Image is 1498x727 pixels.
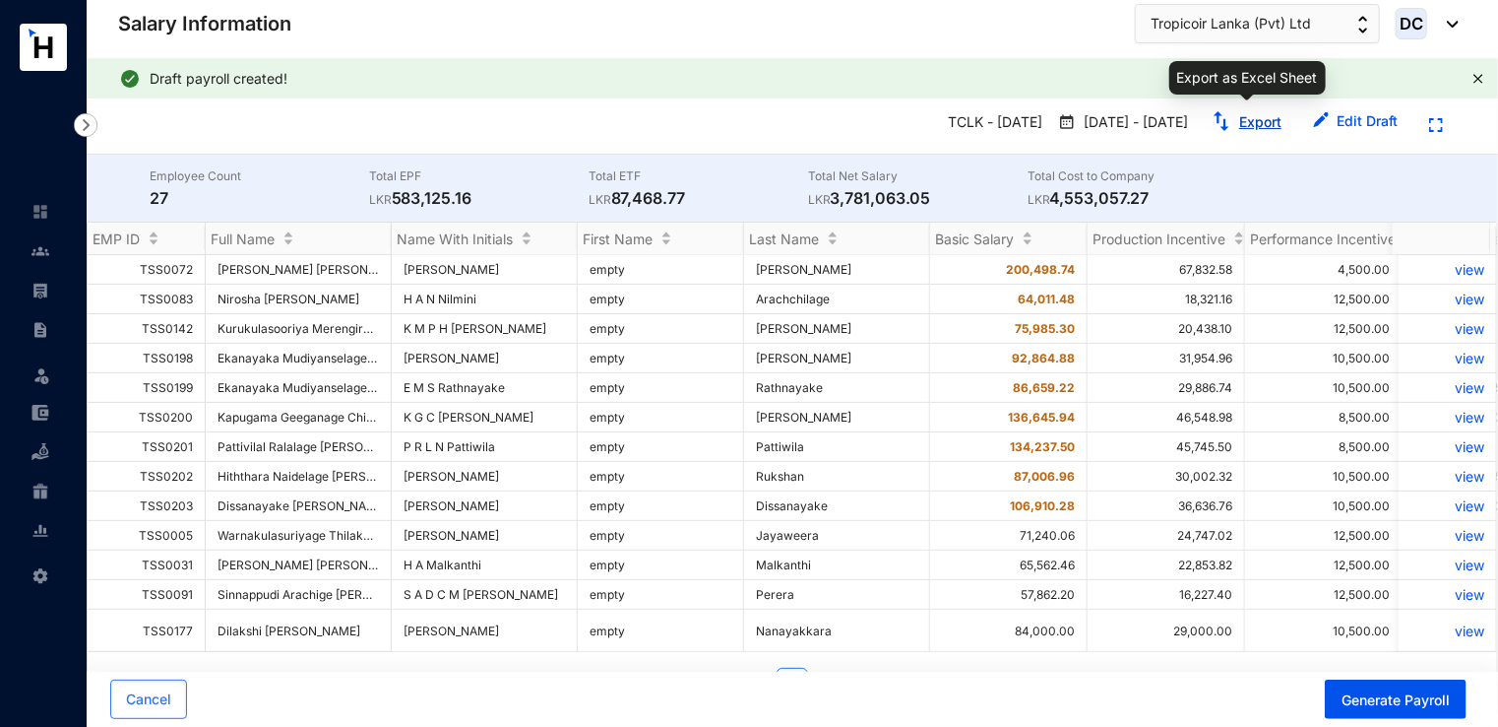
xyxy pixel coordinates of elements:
td: 67,832.58 [1088,255,1245,285]
a: view [1410,623,1484,639]
td: 4,500.00 [1245,255,1403,285]
a: view [1410,438,1484,455]
td: 30,002.32 [1088,462,1245,492]
button: Export [1196,106,1297,138]
td: empty [578,344,744,373]
td: 12,500.00 [1245,551,1403,580]
td: [PERSON_NAME] [744,403,930,432]
img: export.331d0dd4d426c9acf19646af862b8729.svg [1212,111,1231,131]
span: Last Name [749,231,819,247]
span: Generate Payroll [1342,691,1450,710]
p: 4,553,057.27 [1028,186,1247,210]
img: payroll-unselected.b590312f920e76f0c668.svg [31,282,49,299]
p: Total Net Salary [808,166,1028,186]
li: Loan [16,432,63,472]
p: view [1410,409,1484,426]
a: view [1410,497,1484,514]
td: TSS0031 [88,551,206,580]
td: 22,853.82 [1088,551,1245,580]
span: Cancel [126,690,171,709]
button: Tropicoir Lanka (Pvt) Ltd [1135,4,1380,43]
img: contract-unselected.99e2b2107c0a7dd48938.svg [31,321,49,339]
button: right [816,668,847,699]
p: 3,781,063.05 [808,186,1028,210]
td: 31,954.96 [1088,344,1245,373]
td: empty [578,314,744,344]
td: E M S Rathnayake [392,373,578,403]
td: empty [578,285,744,314]
span: close [1472,73,1484,85]
td: [PERSON_NAME] [744,314,930,344]
td: empty [578,492,744,521]
td: [PERSON_NAME] [392,344,578,373]
p: view [1410,527,1484,544]
td: 65,562.46 [930,551,1088,580]
p: view [1410,468,1484,485]
td: Malkanthi [744,551,930,580]
td: empty [578,462,744,492]
button: Cancel [110,680,187,719]
td: 12,500.00 [1245,285,1403,314]
div: Draft payroll created! [150,69,1465,89]
td: K M P H [PERSON_NAME] [392,314,578,344]
td: TSS0198 [88,344,206,373]
a: view [1410,379,1484,396]
p: 583,125.16 [369,186,589,210]
td: 10,500.00 [1245,462,1403,492]
td: Jayaweera [744,521,930,551]
li: Previous Page [737,668,769,699]
span: 75,985.30 [1015,321,1075,336]
td: 46,548.98 [1088,403,1245,432]
button: Generate Payroll [1325,680,1467,719]
td: TSS0200 [88,403,206,432]
button: close [1472,73,1484,86]
a: view [1410,291,1484,307]
img: settings-unselected.1febfda315e6e19643a1.svg [31,567,49,585]
a: Edit Draft [1337,112,1398,129]
td: 24,747.02 [1088,521,1245,551]
img: up-down-arrow.74152d26bf9780fbf563ca9c90304185.svg [1358,16,1368,33]
span: First Name [583,231,653,247]
span: EMP ID [93,231,140,247]
a: view [1410,320,1484,337]
td: TSS0201 [88,432,206,462]
span: Hiththara Naidelage [PERSON_NAME] [218,469,427,484]
td: [PERSON_NAME] [744,255,930,285]
img: edit.b4a5041f3f6abf5ecd95e844d29cd5d6.svg [1313,112,1329,128]
img: leave-unselected.2934df6273408c3f84d9.svg [31,365,51,385]
span: Performance Incentive [1250,231,1396,247]
span: 87,006.96 [1014,469,1075,484]
td: [PERSON_NAME] [392,492,578,521]
td: 16,227.40 [1088,580,1245,610]
span: Tropicoir Lanka (Pvt) Ltd [1151,13,1311,34]
td: 45,745.50 [1088,432,1245,462]
p: Total Cost to Company [1028,166,1247,186]
td: 12,500.00 [1245,314,1403,344]
button: left [737,668,769,699]
span: [PERSON_NAME] [PERSON_NAME] [218,262,411,277]
td: 10,500.00 [1245,344,1403,373]
span: Dilakshi [PERSON_NAME] [218,624,360,638]
td: TSS0083 [88,285,206,314]
td: empty [578,610,744,652]
th: EMP ID [88,223,206,255]
img: loan-unselected.d74d20a04637f2d15ab5.svg [31,443,49,461]
td: TSS0072 [88,255,206,285]
span: 136,645.94 [1008,410,1075,425]
td: empty [578,521,744,551]
td: 29,000.00 [1088,610,1245,652]
td: Nanayakkara [744,610,930,652]
td: S A D C M [PERSON_NAME] [392,580,578,610]
img: expand.44ba77930b780aef2317a7ddddf64422.svg [1429,118,1443,132]
td: [PERSON_NAME] [744,344,930,373]
td: TSS0177 [88,610,206,652]
td: H A Malkanthi [392,551,578,580]
td: 71,240.06 [930,521,1088,551]
li: 1 [777,668,808,699]
td: 18,321.16 [1088,285,1245,314]
p: LKR [589,190,611,210]
th: Last Name [744,223,930,255]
